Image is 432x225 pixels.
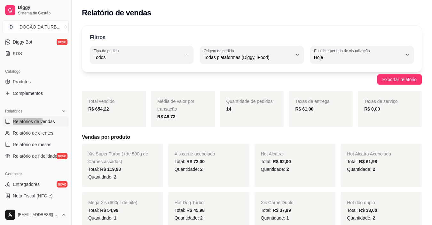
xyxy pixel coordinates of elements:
span: 1 [287,215,289,221]
button: Origem do pedidoTodas plataformas (Diggy, iFood) [200,46,303,64]
span: Produtos [13,79,31,85]
h5: Vendas por produto [82,133,422,141]
span: Total: [175,159,205,164]
span: Taxas de serviço [364,99,397,104]
a: Diggy Botnovo [3,37,69,47]
span: Todos [94,54,182,61]
span: Complementos [13,90,43,96]
span: Exportar relatório [382,76,417,83]
a: Produtos [3,77,69,87]
span: Relatórios de vendas [13,118,55,125]
span: 2 [373,167,375,172]
span: Xis Carne Duplo [261,200,294,205]
span: Quantidade: [347,167,375,172]
h2: Relatório de vendas [82,8,151,18]
a: DiggySistema de Gestão [3,3,69,18]
span: Quantidade: [261,215,289,221]
span: Quantidade: [88,215,116,221]
strong: R$ 654,22 [88,106,109,112]
label: Origem do pedido [204,48,236,54]
span: Relatório de mesas [13,141,51,148]
span: Quantidade de pedidos [226,99,273,104]
span: Quantidade: [261,167,289,172]
span: Entregadores [13,181,40,188]
a: Relatório de fidelidadenovo [3,151,69,161]
span: Quantidade: [175,215,203,221]
button: Tipo do pedidoTodos [90,46,193,64]
span: Total: [261,159,291,164]
span: R$ 61,98 [359,159,377,164]
button: Escolher período de visualizaçãoHoje [310,46,414,64]
span: R$ 37,99 [273,208,291,213]
strong: R$ 0,00 [364,106,380,112]
span: 2 [200,167,203,172]
span: Total: [88,167,121,172]
span: Quantidade: [347,215,375,221]
span: Taxas de entrega [295,99,329,104]
span: Média de valor por transação [157,99,194,112]
span: Diggy Bot [13,39,32,45]
span: 2 [114,174,116,179]
a: Complementos [3,88,69,98]
span: Total: [347,159,377,164]
span: KDS [13,50,22,57]
span: Xis Super Turbo (+de 500g de Carnes assadas) [88,151,148,164]
a: Entregadoresnovo [3,179,69,189]
span: Hoje [314,54,402,61]
span: 1 [114,215,116,221]
span: Hot Alcatra [261,151,283,156]
span: Xis carne acebolado [175,151,215,156]
span: Todas plataformas (Diggy, iFood) [204,54,292,61]
span: R$ 119,98 [100,167,121,172]
span: Hot Alcatra Acebolada [347,151,391,156]
a: Relatórios de vendas [3,116,69,127]
span: Diggy [18,5,66,11]
span: R$ 54,99 [100,208,118,213]
strong: R$ 61,00 [295,106,313,112]
a: Nota Fiscal (NFC-e) [3,191,69,201]
a: Controle de caixa [3,202,69,213]
span: R$ 45,98 [186,208,205,213]
div: DOGÃO DA TURB ... [20,24,60,30]
span: 2 [200,215,203,221]
span: Controle de caixa [13,204,48,211]
label: Escolher período de visualização [314,48,372,54]
span: R$ 62,00 [273,159,291,164]
span: Total: [175,208,205,213]
p: Filtros [90,34,106,41]
span: Quantidade: [175,167,203,172]
strong: 14 [226,106,232,112]
span: Quantidade: [88,174,116,179]
span: R$ 33,00 [359,208,377,213]
span: Hot Dog Turbo [175,200,204,205]
div: Catálogo [3,66,69,77]
span: Sistema de Gestão [18,11,66,16]
span: Total: [347,208,377,213]
a: Relatório de mesas [3,139,69,150]
a: KDS [3,48,69,59]
button: Exportar relatório [377,74,422,85]
label: Tipo do pedido [94,48,121,54]
span: Mega Xis (600gr de bife) [88,200,137,205]
span: Nota Fiscal (NFC-e) [13,193,52,199]
span: Relatório de fidelidade [13,153,57,159]
a: Relatório de clientes [3,128,69,138]
button: Select a team [3,21,69,33]
span: Hot dog duplo [347,200,375,205]
span: [EMAIL_ADDRESS][DOMAIN_NAME] [18,212,59,217]
span: R$ 72,00 [186,159,205,164]
span: D [8,24,14,30]
span: Total vendido [88,99,115,104]
strong: R$ 46,73 [157,114,176,119]
span: 2 [287,167,289,172]
span: Relatório de clientes [13,130,53,136]
span: Total: [88,208,118,213]
div: Gerenciar [3,169,69,179]
span: Relatórios [5,109,22,114]
button: [EMAIL_ADDRESS][DOMAIN_NAME] [3,207,69,222]
span: 2 [373,215,375,221]
span: Total: [261,208,291,213]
